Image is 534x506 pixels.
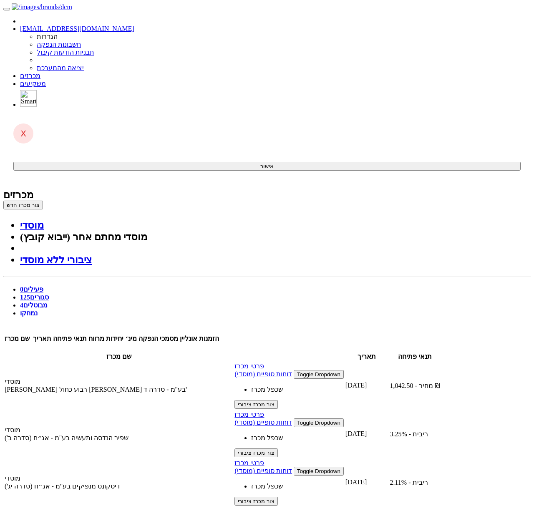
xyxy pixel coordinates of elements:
span: מוסדי [5,426,20,433]
th: תאריך [345,352,389,361]
span: 4 [20,302,23,309]
a: תבניות הודעות קיבול [37,49,94,56]
div: מכרזים [3,189,531,201]
a: משקיעים [20,80,46,87]
button: Toggle Dropdown [294,467,344,476]
a: שכפל מכרז [251,385,343,393]
img: דיסקונט קפיטל חיתום בע"מ [12,3,72,11]
span: Toggle Dropdown [297,371,340,378]
th: תאריך [33,334,52,343]
th: שם מכרז [4,334,30,343]
span: Toggle Dropdown [297,420,340,426]
a: נמחקו [20,310,38,317]
button: אישור [13,162,521,171]
td: ריבית - 3.25% [389,410,440,458]
td: [DATE] [345,458,389,506]
td: [DATE] [345,362,389,409]
a: שכפל מכרז [251,482,343,490]
li: הגדרות [37,33,531,40]
img: סמארטבול - מערכת לניהול הנפקות [20,90,37,107]
a: מוסדי מחתם אחר (ייבוא קובץ) [20,232,147,242]
span: 0 [20,286,23,293]
button: צור מכרז חדש [3,201,43,209]
th: שם מכרז [4,352,233,361]
td: [DATE] [345,410,389,458]
td: מחיר - 1,042.50 ₪ [389,362,440,409]
span: Toggle Dropdown [297,468,340,474]
a: מכרזים [20,72,40,79]
a: חשבונות הנפקה [37,41,81,48]
button: צור מכרז ציבורי [234,497,277,506]
a: סגורים [20,294,49,301]
th: מסמכי הנפקה [138,334,179,343]
button: Toggle Dropdown [294,370,344,379]
button: צור מכרז ציבורי [234,400,277,409]
span: מוסדי [5,378,20,385]
a: פרטי מכרז [234,363,264,370]
a: פרטי מכרז [234,459,264,466]
a: פרטי מכרז [234,411,264,418]
th: תנאי פתיחה [389,352,440,361]
span: שפיר הנדסה ותעשיה בע"מ - אג״ח (סדרה ב') [5,434,128,441]
a: מבוטלים [20,302,48,309]
th: הזמנות אונליין [179,334,219,343]
a: [EMAIL_ADDRESS][DOMAIN_NAME] [20,25,134,32]
button: צור מכרז ציבורי [234,448,277,457]
span: דיסקונט מנפיקים בע"מ - אג״ח (סדרה יג') [5,483,120,490]
a: דוחות סופיים (מוסדי) [234,467,292,474]
button: Toggle Dropdown [294,418,344,427]
th: מרווח [88,334,105,343]
a: דוחות סופיים (מוסדי) [234,419,292,426]
a: פעילים [20,286,43,293]
a: יציאה מהמערכת [37,64,84,71]
span: 125 [20,294,30,301]
span: X [20,128,26,138]
th: מינ׳ יחידות [106,334,137,343]
a: ציבורי ללא מוסדי [20,254,92,265]
span: אלון רבוע כחול ישראל בע"מ - סדרה ד' [5,386,187,393]
th: תנאי פתיחה [53,334,87,343]
a: דוחות סופיים (מוסדי) [234,370,292,378]
a: מוסדי [20,220,44,231]
span: מוסדי [5,475,20,482]
a: שכפל מכרז [251,434,343,442]
td: ריבית - 2.11% [389,458,440,506]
